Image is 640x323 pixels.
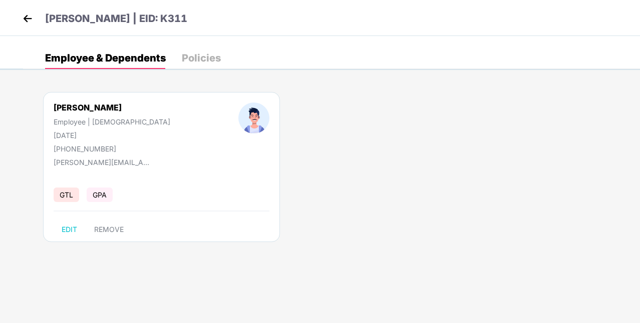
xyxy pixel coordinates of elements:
[62,225,77,233] span: EDIT
[45,53,166,63] div: Employee & Dependents
[54,144,170,153] div: [PHONE_NUMBER]
[94,225,124,233] span: REMOVE
[238,102,269,133] img: profileImage
[54,158,154,166] div: [PERSON_NAME][EMAIL_ADDRESS][PERSON_NAME]
[54,221,85,237] button: EDIT
[54,117,170,126] div: Employee | [DEMOGRAPHIC_DATA]
[54,131,170,139] div: [DATE]
[54,102,170,112] div: [PERSON_NAME]
[87,187,113,202] span: GPA
[54,187,79,202] span: GTL
[182,53,221,63] div: Policies
[86,221,132,237] button: REMOVE
[45,11,187,26] p: [PERSON_NAME] | EID: K311
[20,11,35,26] img: back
